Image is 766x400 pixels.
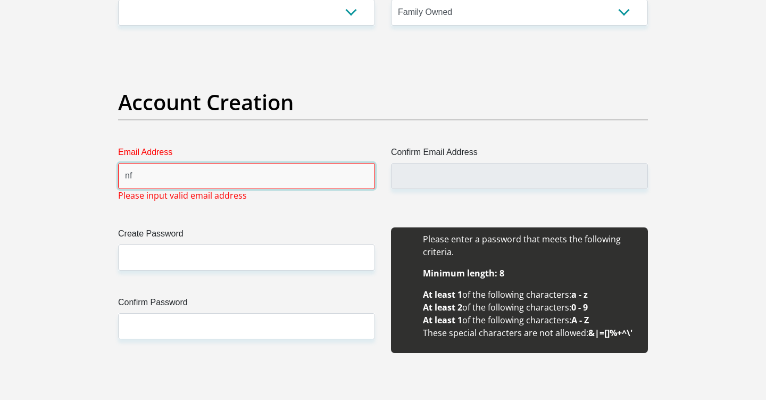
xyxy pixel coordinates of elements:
li: These special characters are not allowed: [423,326,637,339]
li: Please enter a password that meets the following criteria. [423,233,637,258]
label: Confirm Email Address [391,146,648,163]
b: At least 1 [423,289,462,300]
input: Confirm Password [118,313,375,339]
b: 0 - 9 [571,301,588,313]
span: Please input valid email address [118,189,247,202]
h2: Account Creation [118,89,648,115]
label: Confirm Password [118,296,375,313]
li: of the following characters: [423,288,637,301]
label: Create Password [118,227,375,244]
b: &|=[]%+^\' [588,327,632,339]
b: At least 1 [423,314,462,326]
input: Email Address [118,163,375,189]
li: of the following characters: [423,301,637,314]
b: a - z [571,289,588,300]
b: At least 2 [423,301,462,313]
b: A - Z [571,314,589,326]
li: of the following characters: [423,314,637,326]
input: Create Password [118,244,375,271]
input: Confirm Email Address [391,163,648,189]
label: Email Address [118,146,375,163]
b: Minimum length: 8 [423,267,504,279]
